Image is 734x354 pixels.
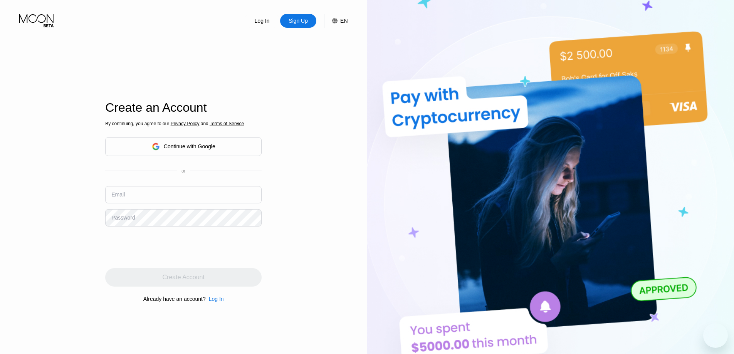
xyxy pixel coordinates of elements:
[105,121,262,126] div: By continuing, you agree to our
[164,143,215,149] div: Continue with Google
[254,17,270,25] div: Log In
[171,121,200,126] span: Privacy Policy
[209,296,224,302] div: Log In
[280,14,316,28] div: Sign Up
[111,191,125,198] div: Email
[244,14,280,28] div: Log In
[210,121,244,126] span: Terms of Service
[111,215,135,221] div: Password
[703,323,728,348] iframe: Mygtukas pranešimų langui paleisti
[105,137,262,156] div: Continue with Google
[288,17,309,25] div: Sign Up
[206,296,224,302] div: Log In
[324,14,348,28] div: EN
[105,101,262,115] div: Create an Account
[181,168,186,174] div: or
[143,296,206,302] div: Already have an account?
[340,18,348,24] div: EN
[105,232,222,262] iframe: reCAPTCHA
[199,121,210,126] span: and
